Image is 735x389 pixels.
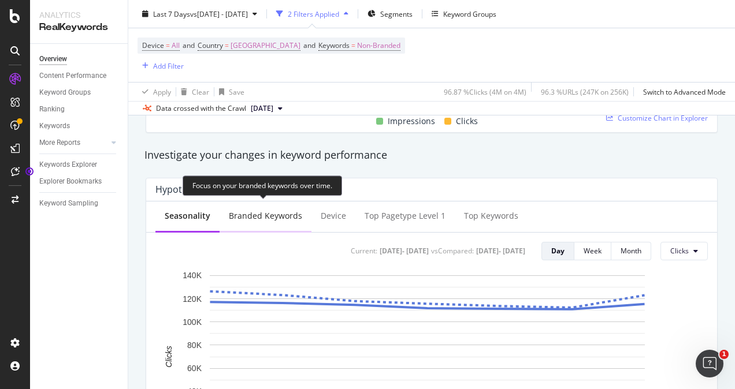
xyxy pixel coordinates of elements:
[166,40,170,50] span: =
[138,83,171,101] button: Apply
[39,159,120,171] a: Keywords Explorer
[380,9,413,18] span: Segments
[476,246,525,256] div: [DATE] - [DATE]
[39,159,97,171] div: Keywords Explorer
[225,40,229,50] span: =
[153,87,171,96] div: Apply
[541,87,629,96] div: 96.3 % URLs ( 247K on 256K )
[192,87,209,96] div: Clear
[431,246,474,256] div: vs Compared :
[187,341,202,350] text: 80K
[183,317,202,326] text: 100K
[39,120,70,132] div: Keywords
[351,246,377,256] div: Current:
[39,103,120,115] a: Ranking
[574,242,611,260] button: Week
[39,103,65,115] div: Ranking
[142,40,164,50] span: Device
[606,113,708,123] a: Customize Chart in Explorer
[357,38,400,54] span: Non-Branded
[155,184,322,195] div: Hypotheses to Investigate - Over Time
[165,210,210,222] div: Seasonality
[138,59,184,73] button: Add Filter
[246,102,287,115] button: [DATE]
[288,9,339,18] div: 2 Filters Applied
[190,9,248,18] span: vs [DATE] - [DATE]
[153,61,184,70] div: Add Filter
[351,40,355,50] span: =
[541,242,574,260] button: Day
[621,246,641,256] div: Month
[303,40,315,50] span: and
[153,9,190,18] span: Last 7 Days
[39,137,108,149] a: More Reports
[456,114,478,128] span: Clicks
[183,271,202,280] text: 140K
[172,38,180,54] span: All
[318,40,350,50] span: Keywords
[231,38,300,54] span: [GEOGRAPHIC_DATA]
[660,242,708,260] button: Clicks
[39,53,120,65] a: Overview
[39,53,67,65] div: Overview
[39,70,120,82] a: Content Performance
[39,21,118,34] div: RealKeywords
[39,137,80,149] div: More Reports
[251,103,273,114] span: 2025 Oct. 4th
[643,87,726,96] div: Switch to Advanced Mode
[39,120,120,132] a: Keywords
[156,103,246,114] div: Data crossed with the Crawl
[39,87,120,99] a: Keyword Groups
[39,87,91,99] div: Keyword Groups
[551,246,565,256] div: Day
[229,210,302,222] div: Branded Keywords
[39,197,98,210] div: Keyword Sampling
[363,5,417,23] button: Segments
[39,175,120,188] a: Explorer Bookmarks
[39,9,118,21] div: Analytics
[611,242,651,260] button: Month
[214,83,244,101] button: Save
[388,114,435,128] span: Impressions
[229,87,244,96] div: Save
[39,70,106,82] div: Content Performance
[24,166,35,177] div: Tooltip anchor
[138,5,262,23] button: Last 7 Daysvs[DATE] - [DATE]
[144,148,719,163] div: Investigate your changes in keyword performance
[639,83,726,101] button: Switch to Advanced Mode
[321,210,346,222] div: Device
[584,246,602,256] div: Week
[176,83,209,101] button: Clear
[719,350,729,359] span: 1
[696,350,723,377] iframe: Intercom live chat
[198,40,223,50] span: Country
[464,210,518,222] div: Top Keywords
[365,210,446,222] div: Top pagetype Level 1
[670,246,689,256] span: Clicks
[443,9,496,18] div: Keyword Groups
[164,346,173,367] text: Clicks
[39,175,102,188] div: Explorer Bookmarks
[187,364,202,373] text: 60K
[39,197,120,210] a: Keyword Sampling
[272,5,353,23] button: 2 Filters Applied
[427,5,501,23] button: Keyword Groups
[444,87,526,96] div: 96.87 % Clicks ( 4M on 4M )
[380,246,429,256] div: [DATE] - [DATE]
[183,40,195,50] span: and
[183,294,202,303] text: 120K
[183,175,342,196] div: Focus on your branded keywords over time.
[618,113,708,123] span: Customize Chart in Explorer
